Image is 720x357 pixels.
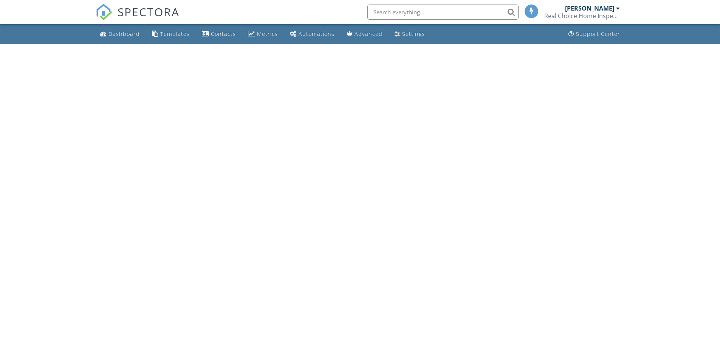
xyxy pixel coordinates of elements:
[97,27,143,41] a: Dashboard
[149,27,193,41] a: Templates
[402,30,425,37] div: Settings
[367,5,519,20] input: Search everything...
[392,27,428,41] a: Settings
[565,5,614,12] div: [PERSON_NAME]
[576,30,620,37] div: Support Center
[211,30,236,37] div: Contacts
[160,30,190,37] div: Templates
[118,4,180,20] span: SPECTORA
[96,4,112,20] img: The Best Home Inspection Software - Spectora
[96,10,180,26] a: SPECTORA
[257,30,278,37] div: Metrics
[245,27,281,41] a: Metrics
[344,27,386,41] a: Advanced
[287,27,338,41] a: Automations (Basic)
[544,12,620,20] div: Real Choice Home Inspections Inc.
[565,27,623,41] a: Support Center
[355,30,382,37] div: Advanced
[108,30,140,37] div: Dashboard
[299,30,334,37] div: Automations
[199,27,239,41] a: Contacts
